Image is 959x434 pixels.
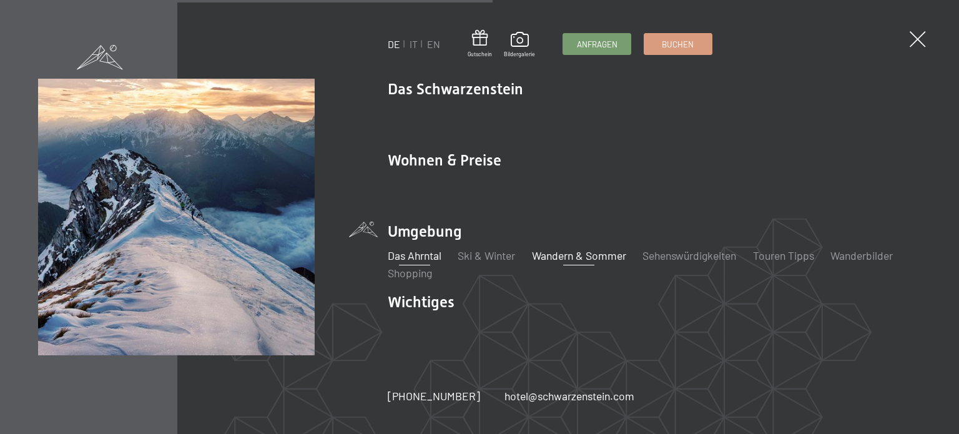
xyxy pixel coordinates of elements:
a: Anfragen [563,34,631,54]
a: Das Ahrntal [388,249,441,262]
a: Gutschein [468,30,492,58]
a: Sehenswürdigkeiten [642,249,736,262]
a: Ski & Winter [458,249,515,262]
span: Gutschein [468,51,492,58]
a: hotel@schwarzenstein.com [504,388,634,404]
a: Bildergalerie [504,32,535,58]
a: Buchen [644,34,712,54]
a: [PHONE_NUMBER] [388,388,480,404]
a: Touren Tipps [753,249,814,262]
a: Wandern & Sommer [532,249,626,262]
a: DE [388,38,400,50]
a: Shopping [388,266,432,280]
a: EN [427,38,440,50]
a: IT [410,38,418,50]
a: Wanderbilder [830,249,893,262]
span: Anfragen [577,39,617,50]
span: Buchen [662,39,694,50]
span: Bildergalerie [504,51,535,58]
span: [PHONE_NUMBER] [388,389,480,403]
